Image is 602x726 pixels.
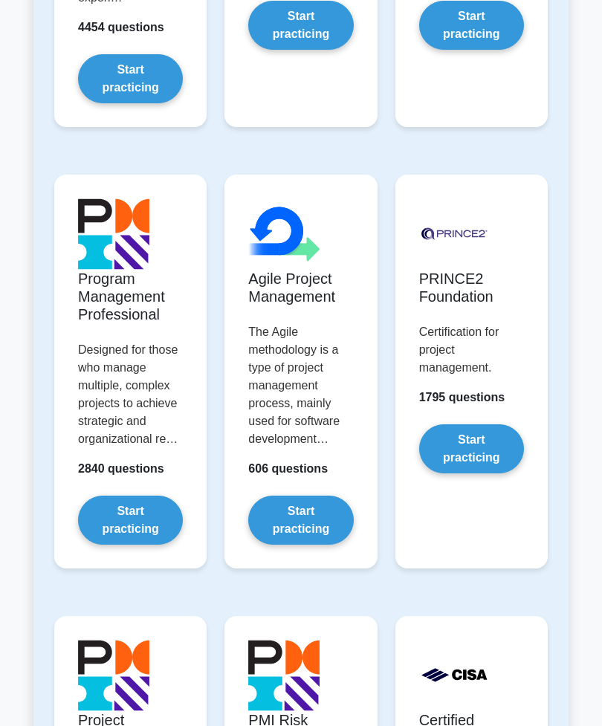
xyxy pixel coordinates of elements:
a: Start practicing [419,1,524,50]
a: Start practicing [78,54,183,103]
a: Start practicing [419,424,524,473]
a: Start practicing [248,1,353,50]
a: Start practicing [78,496,183,545]
a: Start practicing [248,496,353,545]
